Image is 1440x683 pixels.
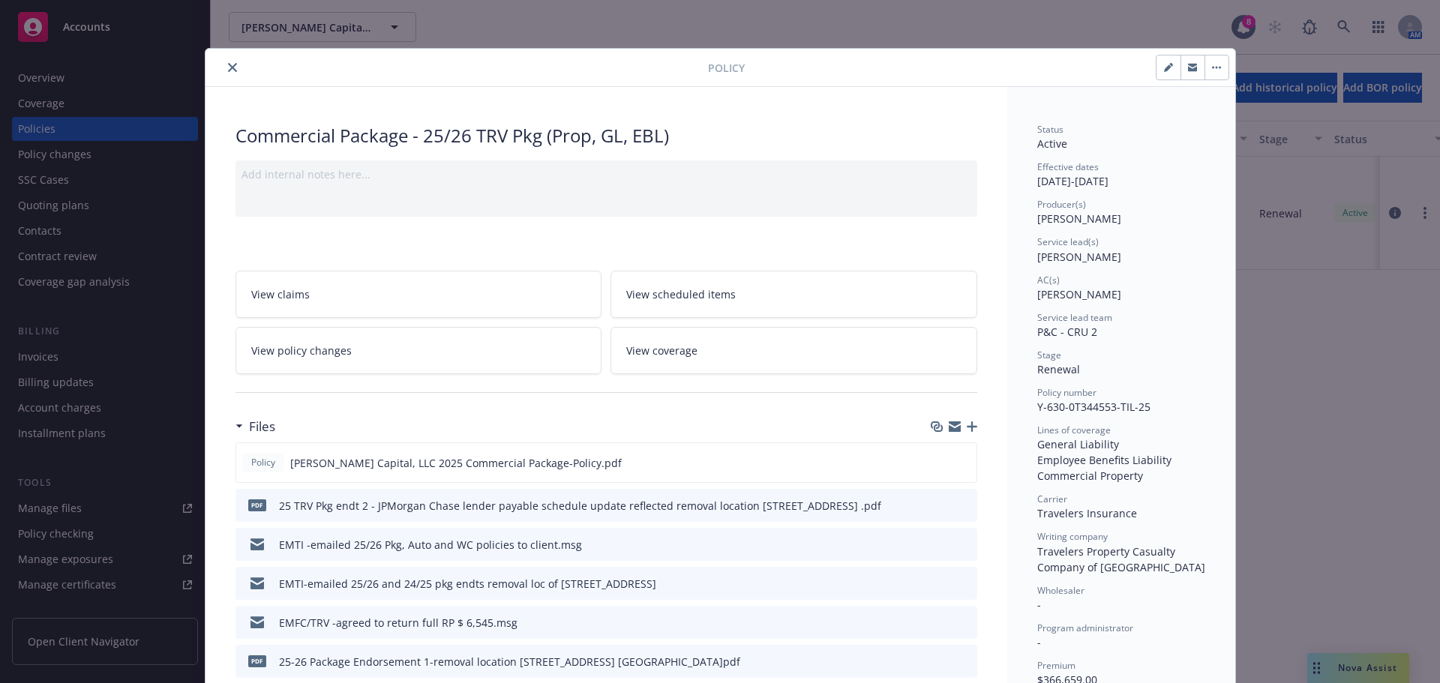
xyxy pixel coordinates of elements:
[1037,362,1080,376] span: Renewal
[1037,635,1041,649] span: -
[1037,274,1060,286] span: AC(s)
[626,286,736,302] span: View scheduled items
[1037,468,1205,484] div: Commercial Property
[1037,622,1133,634] span: Program administrator
[235,417,275,436] div: Files
[235,327,602,374] a: View policy changes
[235,271,602,318] a: View claims
[958,537,971,553] button: preview file
[708,60,745,76] span: Policy
[248,456,278,469] span: Policy
[958,498,971,514] button: preview file
[1037,530,1108,543] span: Writing company
[223,58,241,76] button: close
[934,537,946,553] button: download file
[248,499,266,511] span: pdf
[279,615,517,631] div: EMFC/TRV -agreed to return full RP $ 6,545.msg
[958,615,971,631] button: preview file
[1037,452,1205,468] div: Employee Benefits Liability
[1037,659,1075,672] span: Premium
[1037,198,1086,211] span: Producer(s)
[933,455,945,471] button: download file
[251,286,310,302] span: View claims
[279,654,740,670] div: 25-26 Package Endorsement 1-removal location [STREET_ADDRESS] [GEOGRAPHIC_DATA]pdf
[279,498,881,514] div: 25 TRV Pkg endt 2 - JPMorgan Chase lender payable schedule update reflected removal location [STR...
[1037,436,1205,452] div: General Liability
[249,417,275,436] h3: Files
[957,455,970,471] button: preview file
[1037,493,1067,505] span: Carrier
[958,576,971,592] button: preview file
[290,455,622,471] span: [PERSON_NAME] Capital, LLC 2025 Commercial Package-Policy.pdf
[1037,250,1121,264] span: [PERSON_NAME]
[934,654,946,670] button: download file
[958,654,971,670] button: preview file
[1037,123,1063,136] span: Status
[248,655,266,667] span: pdf
[934,615,946,631] button: download file
[251,343,352,358] span: View policy changes
[1037,544,1205,574] span: Travelers Property Casualty Company of [GEOGRAPHIC_DATA]
[1037,325,1097,339] span: P&C - CRU 2
[279,576,656,592] div: EMTI-emailed 25/26 and 24/25 pkg endts removal loc of [STREET_ADDRESS]
[1037,311,1112,324] span: Service lead team
[1037,160,1099,173] span: Effective dates
[934,576,946,592] button: download file
[1037,506,1137,520] span: Travelers Insurance
[934,498,946,514] button: download file
[626,343,697,358] span: View coverage
[1037,287,1121,301] span: [PERSON_NAME]
[235,123,977,148] div: Commercial Package - 25/26 TRV Pkg (Prop, GL, EBL)
[1037,160,1205,189] div: [DATE] - [DATE]
[610,271,977,318] a: View scheduled items
[1037,584,1084,597] span: Wholesaler
[1037,235,1099,248] span: Service lead(s)
[1037,349,1061,361] span: Stage
[1037,136,1067,151] span: Active
[1037,400,1150,414] span: Y-630-0T344553-TIL-25
[1037,386,1096,399] span: Policy number
[1037,598,1041,612] span: -
[1037,424,1111,436] span: Lines of coverage
[610,327,977,374] a: View coverage
[241,166,971,182] div: Add internal notes here...
[279,537,582,553] div: EMTI -emailed 25/26 Pkg, Auto and WC policies to client.msg
[1037,211,1121,226] span: [PERSON_NAME]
